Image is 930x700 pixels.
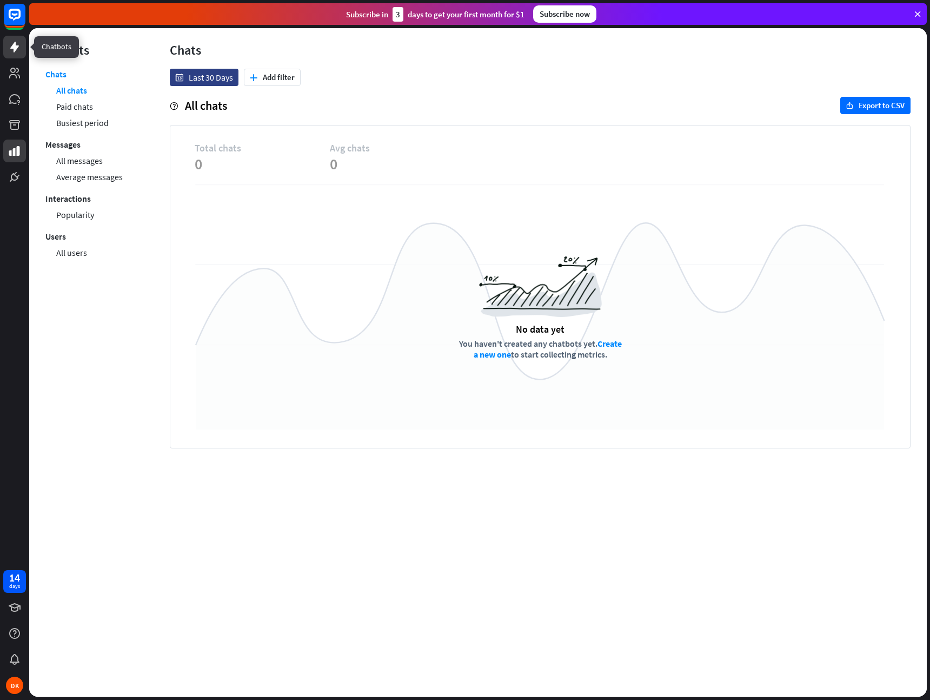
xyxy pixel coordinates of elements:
a: Interactions [45,190,91,207]
div: Subscribe in days to get your first month for $1 [346,7,524,22]
i: help [170,102,178,110]
button: plusAdd filter [244,69,301,86]
a: Messages [45,136,81,153]
div: You haven't created any chatbots yet. to start collecting metrics. [458,338,623,360]
span: 0 [195,154,330,174]
div: days [9,583,20,590]
i: export [846,102,853,109]
a: 14 days [3,570,26,593]
span: All chats [185,98,227,113]
a: Popularity [56,207,94,223]
i: date [175,74,183,82]
button: Open LiveChat chat widget [9,4,41,37]
span: Total chats [195,142,330,154]
div: Chats [170,42,911,58]
div: DK [6,677,23,694]
div: 14 [9,573,20,583]
span: 0 [330,154,465,174]
div: 3 [393,7,403,22]
i: plus [250,74,257,81]
a: Create a new one [474,338,622,360]
a: All users [56,245,87,261]
span: Last 30 Days [189,72,233,83]
a: Users [45,228,66,245]
button: exportExport to CSV [840,97,911,114]
div: No data yet [516,323,564,335]
a: Busiest period [56,115,109,131]
span: Avg chats [330,142,465,154]
a: Average messages [56,169,123,185]
div: Subscribe now [533,5,596,23]
a: All messages [56,153,103,169]
img: a6954988516a0971c967.png [479,256,602,317]
a: All chats [56,82,87,98]
div: Reports [45,42,137,58]
a: Paid chats [56,98,93,115]
a: Chats [45,69,67,82]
